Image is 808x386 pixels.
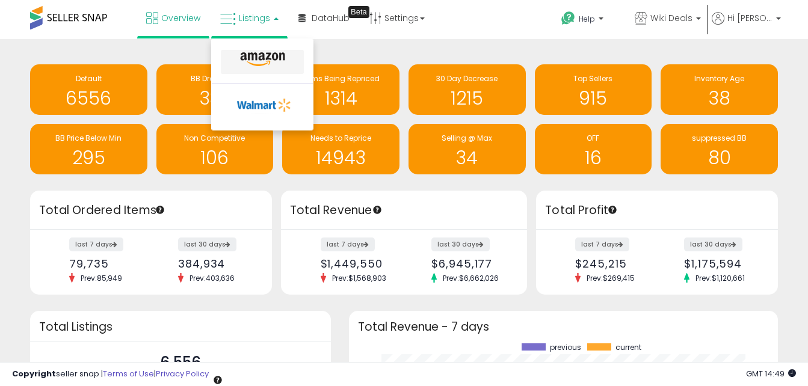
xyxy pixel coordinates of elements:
span: Listings [239,12,270,24]
div: Tooltip anchor [607,204,618,215]
span: Prev: 403,636 [183,273,241,283]
h1: 295 [36,148,141,168]
h1: 1215 [415,88,520,108]
div: Tooltip anchor [348,6,369,18]
span: 2025-10-6 14:49 GMT [746,368,796,379]
h3: Total Revenue [290,202,518,219]
a: Items Being Repriced 1314 [282,64,399,115]
span: 30 Day Decrease [436,73,498,84]
div: Tooltip anchor [372,204,383,215]
span: Prev: $6,662,026 [437,273,505,283]
span: Items Being Repriced [302,73,380,84]
i: Get Help [561,11,576,26]
a: BB Drop in 7d 337 [156,64,274,115]
label: last 7 days [321,237,375,251]
span: Prev: $269,415 [581,273,641,283]
a: Hi [PERSON_NAME] [712,12,781,39]
span: Hi [PERSON_NAME] [727,12,773,24]
span: OFF [587,133,599,143]
h3: Total Profit [545,202,769,219]
a: Help [552,2,624,39]
a: Non Competitive 106 [156,124,274,174]
div: $1,175,594 [684,257,757,270]
label: last 30 days [431,237,490,251]
h1: 14943 [288,148,393,168]
h1: 915 [541,88,646,108]
h3: Total Ordered Items [39,202,263,219]
a: Needs to Reprice 14943 [282,124,399,174]
span: Top Sellers [573,73,612,84]
span: Wiki Deals [650,12,692,24]
h1: 80 [667,148,772,168]
div: Tooltip anchor [155,204,165,215]
div: 384,934 [178,257,251,270]
span: Inventory Age [694,73,744,84]
a: 30 Day Decrease 1215 [409,64,526,115]
a: BB Price Below Min 295 [30,124,147,174]
a: OFF 16 [535,124,652,174]
span: BB Drop in 7d [191,73,239,84]
span: Help [579,14,595,24]
div: $1,449,550 [321,257,395,270]
h1: 1314 [288,88,393,108]
span: Non Competitive [184,133,245,143]
div: 79,735 [69,257,142,270]
span: Prev: $1,120,661 [689,273,751,283]
h1: 16 [541,148,646,168]
span: DataHub [312,12,350,24]
span: previous [550,343,581,352]
a: Selling @ Max 34 [409,124,526,174]
span: Default [76,73,102,84]
div: $6,945,177 [431,257,506,270]
a: Top Sellers 915 [535,64,652,115]
span: Selling @ Max [442,133,492,143]
a: Inventory Age 38 [661,64,778,115]
h1: 38 [667,88,772,108]
span: Needs to Reprice [310,133,371,143]
a: Privacy Policy [156,368,209,379]
a: Default 6556 [30,64,147,115]
span: current [615,343,641,352]
span: BB Price Below Min [55,133,122,143]
span: Prev: $1,568,903 [326,273,392,283]
h3: Total Listings [39,322,322,331]
label: last 30 days [178,237,236,251]
label: last 7 days [69,237,123,251]
h3: Total Revenue - 7 days [358,322,769,331]
h1: 106 [162,148,268,168]
p: 6,556 [149,351,212,374]
div: $245,215 [575,257,648,270]
h1: 34 [415,148,520,168]
strong: Copyright [12,368,56,379]
label: last 30 days [684,237,742,251]
a: suppressed BB 80 [661,124,778,174]
span: suppressed BB [692,133,747,143]
label: last 7 days [575,237,629,251]
span: Overview [161,12,200,24]
h1: 337 [162,88,268,108]
span: Prev: 85,949 [75,273,128,283]
a: Terms of Use [103,368,154,379]
div: seller snap | | [12,369,209,380]
h1: 6556 [36,88,141,108]
div: Tooltip anchor [212,375,223,385]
